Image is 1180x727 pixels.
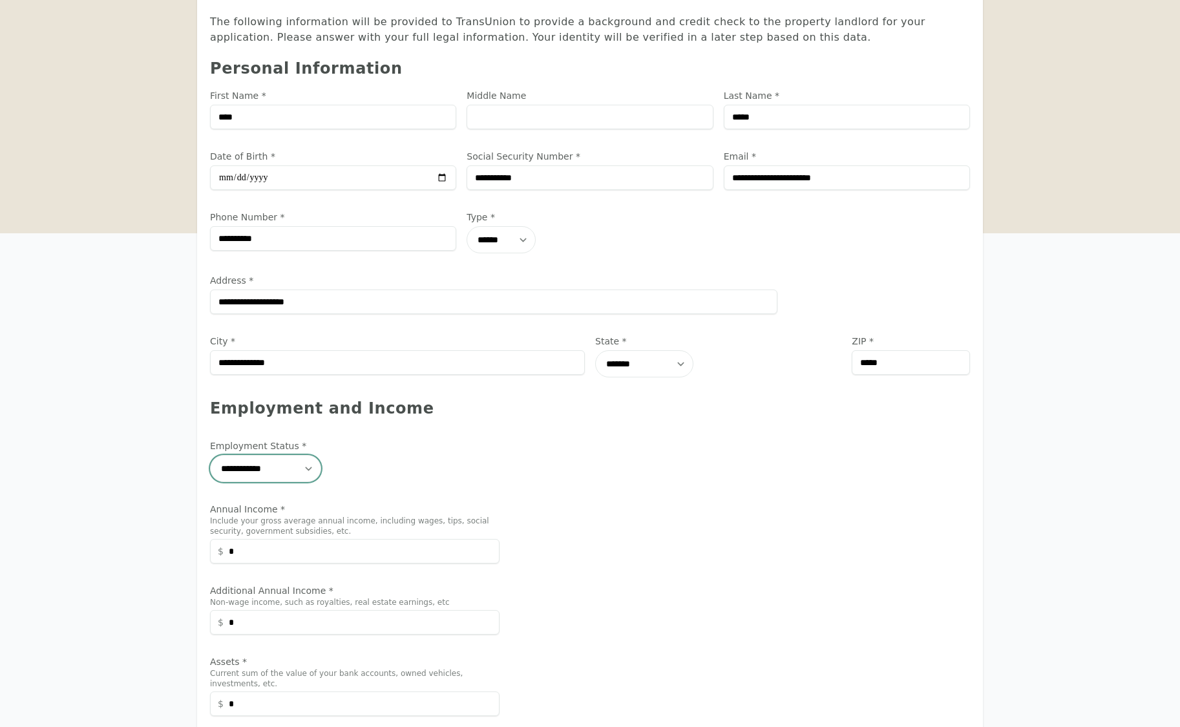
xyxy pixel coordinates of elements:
label: Address * [210,274,777,287]
label: Last Name * [724,89,970,102]
p: Non-wage income, such as royalties, real estate earnings, etc [210,597,500,607]
label: Additional Annual Income * [210,584,500,597]
div: Employment and Income [210,398,970,419]
label: Type * [467,211,649,224]
label: Phone Number * [210,211,456,224]
label: Middle Name [467,89,713,102]
p: Include your gross average annual income, including wages, tips, social security, government subs... [210,516,500,536]
label: Email * [724,150,970,163]
div: The following information will be provided to TransUnion to provide a background and credit check... [210,14,970,45]
label: State * [595,335,841,348]
span: Personal Information [210,59,403,78]
label: City * [210,335,585,348]
label: Annual Income * [210,503,500,516]
label: Social Security Number * [467,150,713,163]
label: Assets * [210,655,500,668]
label: Date of Birth * [210,150,456,163]
label: ZIP * [852,335,970,348]
p: Current sum of the value of your bank accounts, owned vehicles, investments, etc. [210,668,500,689]
label: First Name * [210,89,456,102]
label: Employment Status * [210,439,500,452]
